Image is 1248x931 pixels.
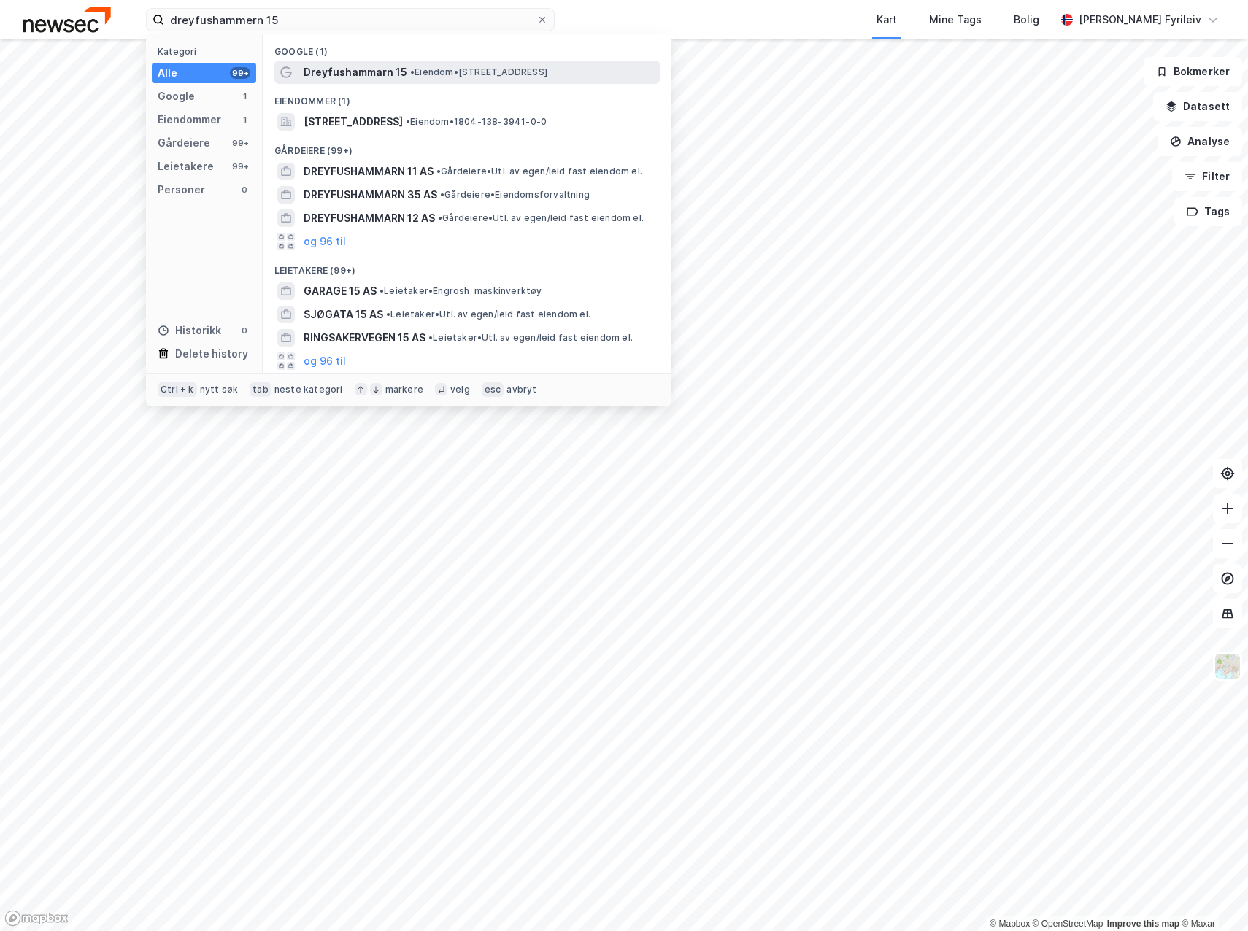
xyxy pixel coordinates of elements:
[239,114,250,125] div: 1
[929,11,982,28] div: Mine Tags
[1172,162,1242,191] button: Filter
[410,66,415,77] span: •
[158,382,197,397] div: Ctrl + k
[506,384,536,395] div: avbryt
[406,116,410,127] span: •
[410,66,547,78] span: Eiendom • [STREET_ADDRESS]
[175,345,248,363] div: Delete history
[438,212,442,223] span: •
[482,382,504,397] div: esc
[1175,861,1248,931] div: Kontrollprogram for chat
[1214,652,1241,680] img: Z
[304,209,435,227] span: DREYFUSHAMMARN 12 AS
[230,67,250,79] div: 99+
[304,163,434,180] span: DREYFUSHAMMARN 11 AS
[200,384,239,395] div: nytt søk
[23,7,111,32] img: newsec-logo.f6e21ccffca1b3a03d2d.png
[436,166,642,177] span: Gårdeiere • Utl. av egen/leid fast eiendom el.
[436,166,441,177] span: •
[263,253,671,279] div: Leietakere (99+)
[380,285,542,297] span: Leietaker • Engrosh. maskinverktøy
[263,84,671,110] div: Eiendommer (1)
[440,189,444,200] span: •
[386,309,390,320] span: •
[304,63,407,81] span: Dreyfushammarn 15
[440,189,590,201] span: Gårdeiere • Eiendomsforvaltning
[1079,11,1201,28] div: [PERSON_NAME] Fyrileiv
[1033,919,1103,929] a: OpenStreetMap
[230,161,250,172] div: 99+
[304,233,346,250] button: og 96 til
[164,9,536,31] input: Søk på adresse, matrikkel, gårdeiere, leietakere eller personer
[304,282,377,300] span: GARAGE 15 AS
[304,329,425,347] span: RINGSAKERVEGEN 15 AS
[158,111,221,128] div: Eiendommer
[158,134,210,152] div: Gårdeiere
[1014,11,1039,28] div: Bolig
[250,382,271,397] div: tab
[1174,197,1242,226] button: Tags
[990,919,1030,929] a: Mapbox
[230,137,250,149] div: 99+
[158,181,205,198] div: Personer
[263,134,671,160] div: Gårdeiere (99+)
[386,309,590,320] span: Leietaker • Utl. av egen/leid fast eiendom el.
[4,910,69,927] a: Mapbox homepage
[239,184,250,196] div: 0
[304,186,437,204] span: DREYFUSHAMMARN 35 AS
[406,116,547,128] span: Eiendom • 1804-138-3941-0-0
[263,34,671,61] div: Google (1)
[380,285,384,296] span: •
[304,306,383,323] span: SJØGATA 15 AS
[1175,861,1248,931] iframe: Chat Widget
[428,332,633,344] span: Leietaker • Utl. av egen/leid fast eiendom el.
[1158,127,1242,156] button: Analyse
[1153,92,1242,121] button: Datasett
[1107,919,1179,929] a: Improve this map
[158,158,214,175] div: Leietakere
[239,90,250,102] div: 1
[158,46,256,57] div: Kategori
[1144,57,1242,86] button: Bokmerker
[304,113,403,131] span: [STREET_ADDRESS]
[304,352,346,370] button: og 96 til
[438,212,644,224] span: Gårdeiere • Utl. av egen/leid fast eiendom el.
[450,384,470,395] div: velg
[158,88,195,105] div: Google
[385,384,423,395] div: markere
[877,11,897,28] div: Kart
[274,384,343,395] div: neste kategori
[158,322,221,339] div: Historikk
[428,332,433,343] span: •
[158,64,177,82] div: Alle
[239,325,250,336] div: 0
